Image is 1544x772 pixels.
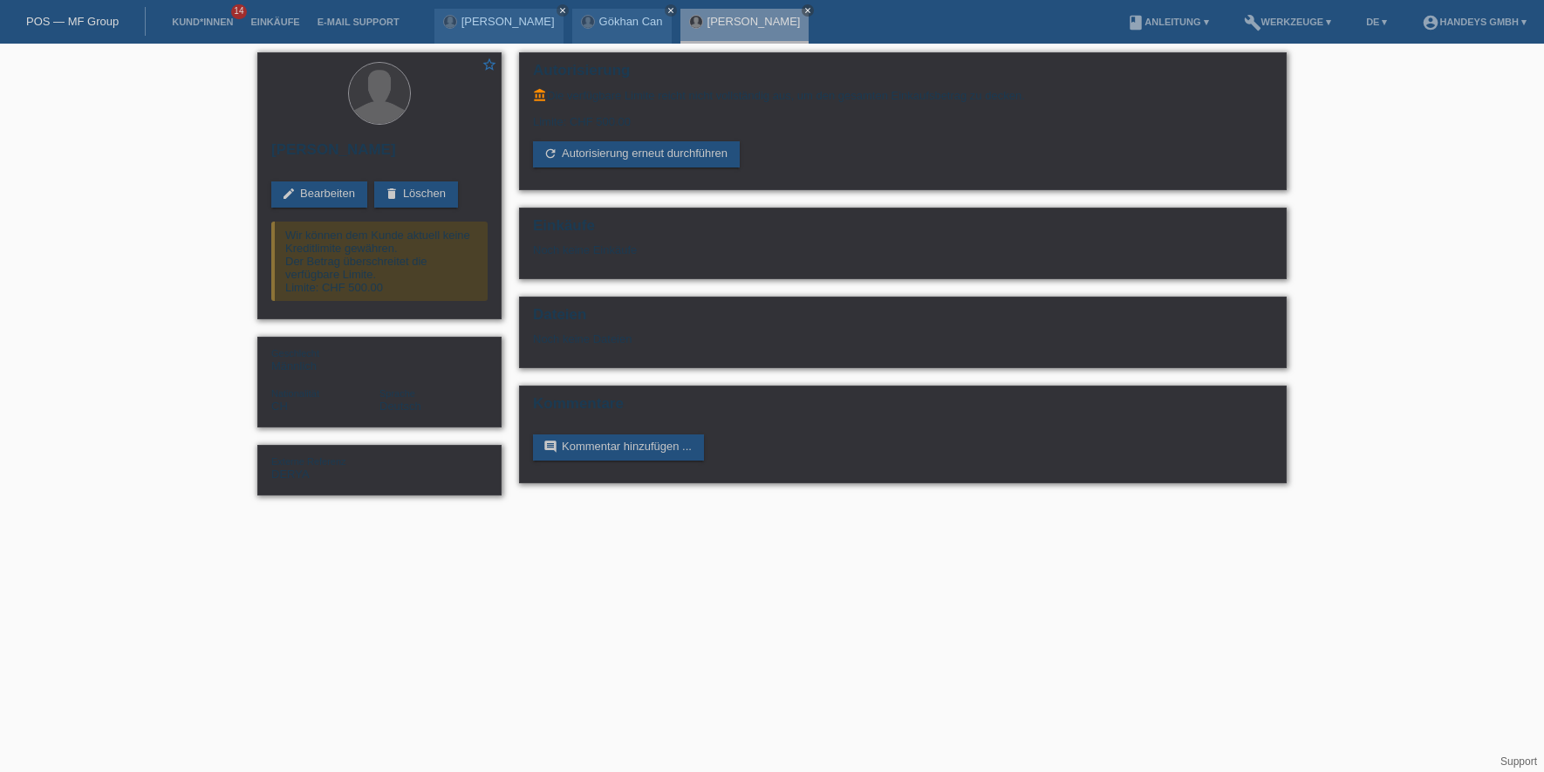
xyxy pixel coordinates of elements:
h2: Kommentare [533,395,1273,421]
a: deleteLöschen [374,181,458,208]
a: close [665,4,677,17]
a: editBearbeiten [271,181,367,208]
a: Support [1500,755,1537,768]
a: [PERSON_NAME] [707,15,801,28]
span: Externe Referenz [271,456,346,467]
a: close [557,4,569,17]
div: Noch keine Einkäufe [533,243,1273,270]
a: POS — MF Group [26,15,119,28]
a: account_circleHandeys GmbH ▾ [1413,17,1535,27]
i: delete [385,187,399,201]
a: star_border [482,57,497,75]
i: build [1244,14,1261,31]
a: buildWerkzeuge ▾ [1235,17,1341,27]
span: Geschlecht [271,348,319,359]
h2: Einkäufe [533,217,1273,243]
a: refreshAutorisierung erneut durchführen [533,141,740,167]
i: book [1127,14,1144,31]
span: 14 [231,4,247,19]
span: Schweiz [271,400,288,413]
div: Wir können dem Kunde aktuell keine Kreditlimite gewähren. Der Betrag überschreitet die verfügbare... [271,222,488,301]
h2: [PERSON_NAME] [271,141,488,167]
div: Männlich [271,346,379,372]
a: Gökhan Can [599,15,663,28]
h2: Dateien [533,306,1273,332]
i: account_circle [1422,14,1439,31]
span: Nationalität [271,388,319,399]
div: Noch keine Dateien [533,332,1066,345]
i: close [666,6,675,15]
i: star_border [482,57,497,72]
i: close [803,6,812,15]
a: DE ▾ [1357,17,1396,27]
div: Die verfügbare Limite reicht nicht vollständig aus, um den gesamten Einkaufsbetrag zu decken. [533,88,1273,102]
a: Einkäufe [242,17,308,27]
a: bookAnleitung ▾ [1118,17,1217,27]
i: edit [282,187,296,201]
span: Sprache [379,388,415,399]
h2: Autorisierung [533,62,1273,88]
a: commentKommentar hinzufügen ... [533,434,704,461]
a: Kund*innen [163,17,242,27]
i: refresh [543,147,557,161]
a: E-Mail Support [309,17,408,27]
a: [PERSON_NAME] [461,15,555,28]
a: close [802,4,814,17]
div: Limite: CHF 500.00 [533,102,1273,128]
i: close [558,6,567,15]
i: comment [543,440,557,454]
i: account_balance [533,88,547,102]
span: Deutsch [379,400,421,413]
div: DERYA [271,454,379,481]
